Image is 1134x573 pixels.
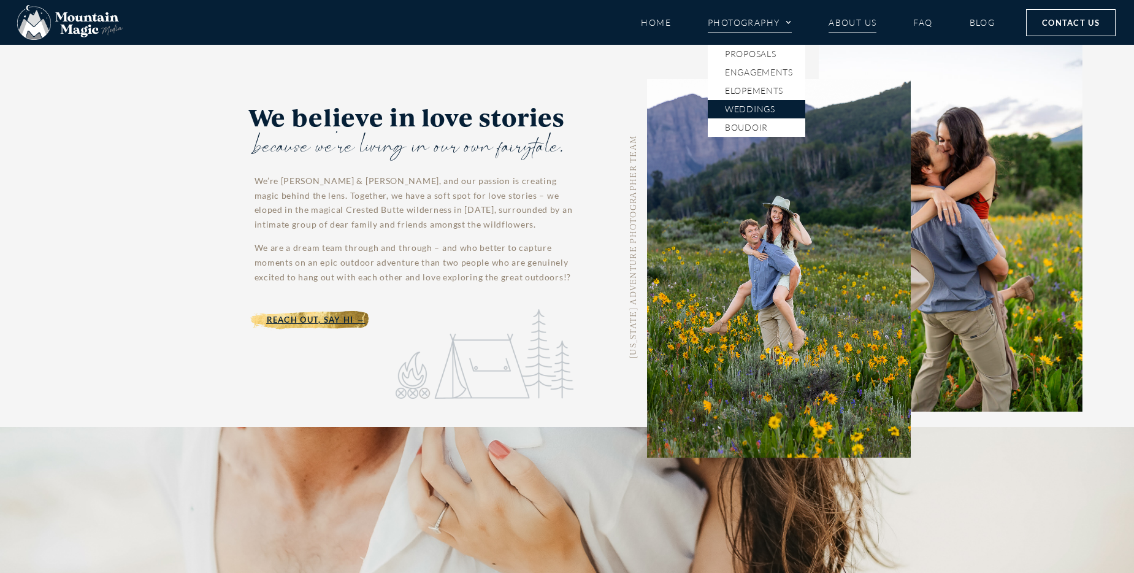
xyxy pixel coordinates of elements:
a: Proposals [708,45,805,63]
a: Photography [708,12,792,33]
a: Engagements [708,63,805,82]
a: About Us [829,12,876,33]
img: Mountain Magic Media photography logo Crested Butte Photographer [17,5,123,40]
a: Weddings [708,100,805,118]
span: Contact Us [1042,16,1100,29]
h2: We believe in love stories [248,104,573,131]
div: 1 / 2 [647,79,911,458]
img: kissing couple in flower fields wildflowers holding hat About Us Bio Lydia + T anniversary - phot... [818,44,1082,412]
a: Contact Us [1026,9,1116,36]
a: Home [641,12,671,33]
p: We’re [PERSON_NAME] & [PERSON_NAME], and our passion is creating magic behind the lens. Together,... [255,174,573,232]
ul: Photography [708,45,805,137]
p: We are a dream team through and through – and who better to capture moments on an epic outdoor ad... [255,240,573,284]
div: because we're living in our own fairytale. [255,134,573,161]
a: Boudoir [708,118,805,137]
nav: Menu [641,12,995,33]
span: Reach Out, Say Hi → [267,313,366,326]
a: Reach Out, Say Hi → [248,306,366,334]
a: FAQ [913,12,932,33]
a: Blog [970,12,995,33]
a: Elopements [708,82,805,100]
